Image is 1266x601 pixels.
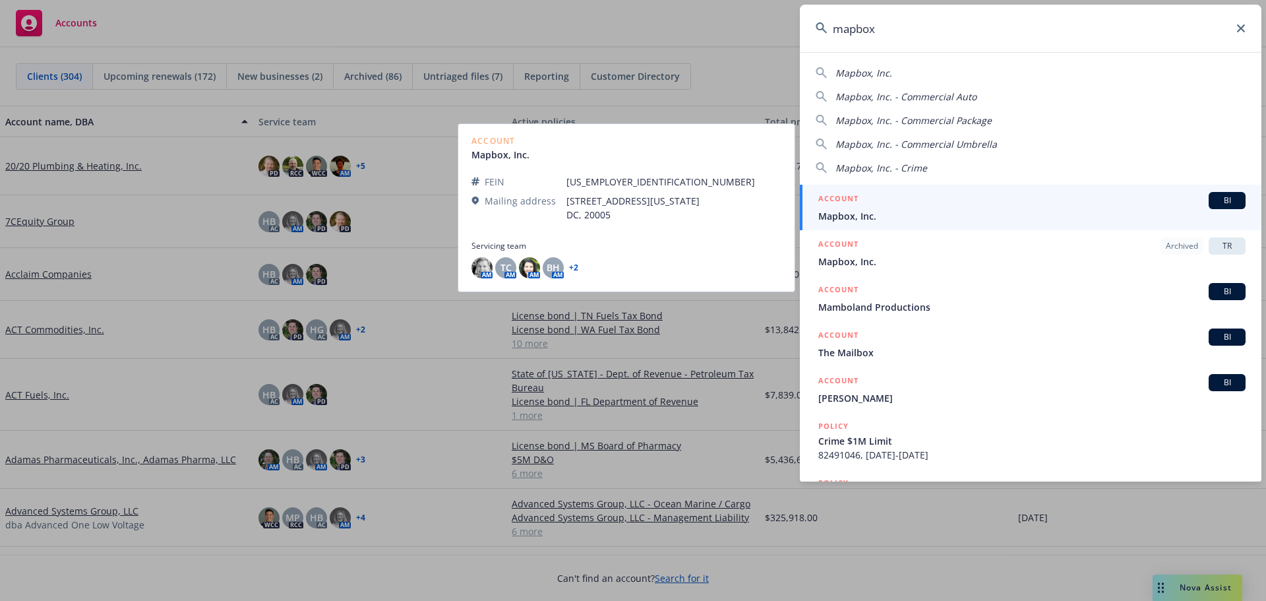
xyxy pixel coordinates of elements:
span: Archived [1166,240,1198,252]
span: TR [1214,240,1240,252]
span: Mapbox, Inc. - Commercial Umbrella [835,138,997,150]
h5: POLICY [818,420,849,433]
a: POLICYCrime $1M Limit82491046, [DATE]-[DATE] [800,412,1261,469]
span: BI [1214,331,1240,343]
span: Mapbox, Inc. [835,67,892,79]
h5: ACCOUNT [818,374,859,390]
a: ACCOUNTBIMapbox, Inc. [800,185,1261,230]
h5: ACCOUNT [818,192,859,208]
a: POLICY [800,469,1261,526]
h5: POLICY [818,476,849,490]
span: BI [1214,195,1240,206]
a: ACCOUNTArchivedTRMapbox, Inc. [800,230,1261,276]
span: [PERSON_NAME] [818,391,1246,405]
a: ACCOUNTBI[PERSON_NAME] [800,367,1261,412]
span: Mapbox, Inc. [818,209,1246,223]
a: ACCOUNTBIMamboland Productions [800,276,1261,321]
h5: ACCOUNT [818,237,859,253]
span: The Mailbox [818,346,1246,360]
span: Mapbox, Inc. - Crime [835,162,927,174]
span: 82491046, [DATE]-[DATE] [818,448,1246,462]
h5: ACCOUNT [818,329,859,344]
span: Mapbox, Inc. - Commercial Auto [835,90,977,103]
span: BI [1214,286,1240,298]
h5: ACCOUNT [818,283,859,299]
a: ACCOUNTBIThe Mailbox [800,321,1261,367]
input: Search... [800,5,1261,52]
span: BI [1214,377,1240,389]
span: Mapbox, Inc. - Commercial Package [835,114,992,127]
span: Crime $1M Limit [818,434,1246,448]
span: Mapbox, Inc. [818,255,1246,269]
span: Mamboland Productions [818,300,1246,314]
